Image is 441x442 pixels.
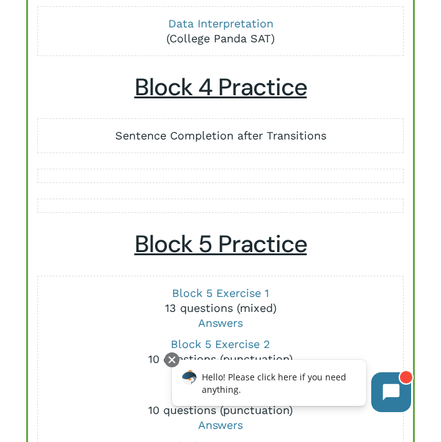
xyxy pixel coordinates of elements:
a: Answers [198,418,243,431]
a: Answers [198,316,243,329]
a: Block 5 Exercise 1 [172,286,269,299]
p: 10 questions (punctuation) [42,337,400,382]
p: 10 questions (punctuation) [42,388,400,433]
p: 13 questions (mixed) [42,286,400,331]
iframe: Chatbot [159,350,424,425]
a: Data Interpretation [168,17,273,30]
a: Sentence Completion after Transitions [115,129,326,142]
p: (College Panda SAT) [42,16,400,46]
u: Block 5 Practice [135,228,307,260]
a: Block 5 Exercise 2 [171,337,270,350]
u: Block 4 Practice [135,72,307,103]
